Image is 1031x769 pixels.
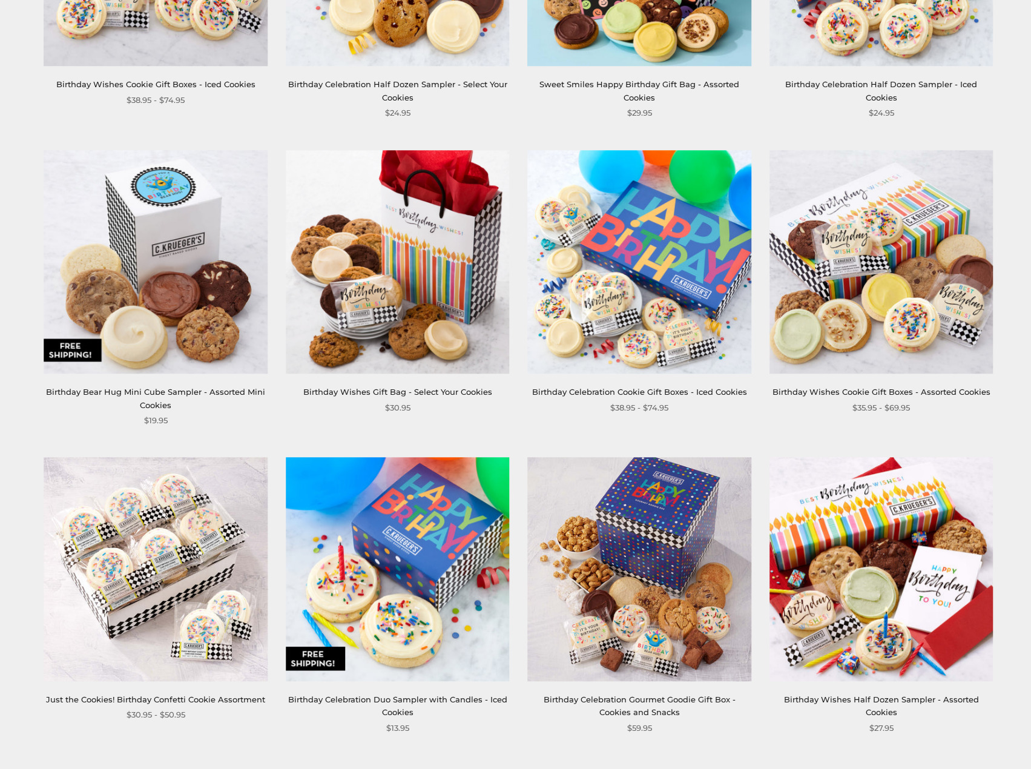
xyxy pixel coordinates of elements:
[127,94,185,107] span: $38.95 - $74.95
[769,150,993,374] img: Birthday Wishes Cookie Gift Boxes - Assorted Cookies
[286,150,509,374] img: Birthday Wishes Gift Bag - Select Your Cookies
[385,401,410,414] span: $30.95
[769,458,993,681] img: Birthday Wishes Half Dozen Sampler - Assorted Cookies
[785,79,977,102] a: Birthday Celebration Half Dozen Sampler - Iced Cookies
[527,150,751,374] img: Birthday Celebration Cookie Gift Boxes - Iced Cookies
[44,458,268,681] img: Just the Cookies! Birthday Confetti Cookie Assortment
[286,458,509,681] img: Birthday Celebration Duo Sampler with Candles - Iced Cookies
[610,401,668,414] span: $38.95 - $74.95
[532,387,747,397] a: Birthday Celebration Cookie Gift Boxes - Iced Cookies
[303,387,492,397] a: Birthday Wishes Gift Bag - Select Your Cookies
[46,387,265,409] a: Birthday Bear Hug Mini Cube Sampler - Assorted Mini Cookies
[288,695,507,717] a: Birthday Celebration Duo Sampler with Candles - Iced Cookies
[46,695,265,704] a: Just the Cookies! Birthday Confetti Cookie Assortment
[544,695,736,717] a: Birthday Celebration Gourmet Goodie Gift Box - Cookies and Snacks
[627,722,652,734] span: $59.95
[288,79,507,102] a: Birthday Celebration Half Dozen Sampler - Select Your Cookies
[10,723,125,759] iframe: Sign Up via Text for Offers
[127,708,185,721] span: $30.95 - $50.95
[386,722,409,734] span: $13.95
[869,722,894,734] span: $27.95
[852,401,910,414] span: $35.95 - $69.95
[44,150,268,374] img: Birthday Bear Hug Mini Cube Sampler - Assorted Mini Cookies
[627,107,652,119] span: $29.95
[527,458,751,681] img: Birthday Celebration Gourmet Goodie Gift Box - Cookies and Snacks
[772,387,990,397] a: Birthday Wishes Cookie Gift Boxes - Assorted Cookies
[539,79,739,102] a: Sweet Smiles Happy Birthday Gift Bag - Assorted Cookies
[56,79,255,89] a: Birthday Wishes Cookie Gift Boxes - Iced Cookies
[784,695,979,717] a: Birthday Wishes Half Dozen Sampler - Assorted Cookies
[144,414,168,427] span: $19.95
[869,107,894,119] span: $24.95
[385,107,410,119] span: $24.95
